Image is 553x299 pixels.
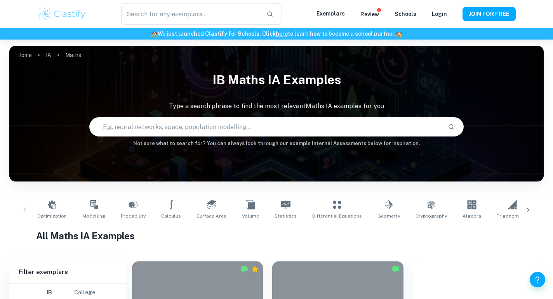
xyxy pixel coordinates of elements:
a: Schools [395,11,416,17]
a: here [276,31,288,37]
input: E.g. neural networks, space, population modelling... [90,116,441,138]
div: Premium [251,265,259,273]
h1: IB Maths IA examples [9,67,544,92]
input: Search for any exemplars... [121,3,260,25]
span: Volume [242,213,259,219]
span: Trigonometry [497,213,528,219]
img: Marked [392,265,400,273]
button: Help and Feedback [530,272,545,287]
span: Statistics [275,213,297,219]
span: Differential Equations [312,213,362,219]
h6: We just launched Clastify for Schools. Click to learn how to become a school partner. [2,29,551,38]
span: Optimization [37,213,67,219]
a: Home [17,50,32,60]
span: Surface Area [197,213,226,219]
span: 🏫 [396,31,402,37]
h1: All Maths IA Examples [36,229,517,243]
a: IA [46,50,51,60]
p: Type a search phrase to find the most relevant Maths IA examples for you [9,102,544,111]
button: Search [445,120,458,133]
span: Modelling [82,213,105,219]
button: JOIN FOR FREE [463,7,516,21]
h6: Filter exemplars [9,261,126,283]
img: Marked [240,265,248,273]
span: Cryptography [416,213,447,219]
img: Clastify logo [37,6,87,22]
p: Maths [65,51,81,59]
span: Calculus [161,213,181,219]
span: Geometry [377,213,400,219]
span: 🏫 [151,31,158,37]
p: Review [360,10,379,19]
p: Exemplars [316,9,345,18]
a: Login [432,11,447,17]
span: Probability [121,213,146,219]
span: Algebra [463,213,481,219]
h6: Not sure what to search for? You can always look through our example Internal Assessments below f... [9,140,544,147]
